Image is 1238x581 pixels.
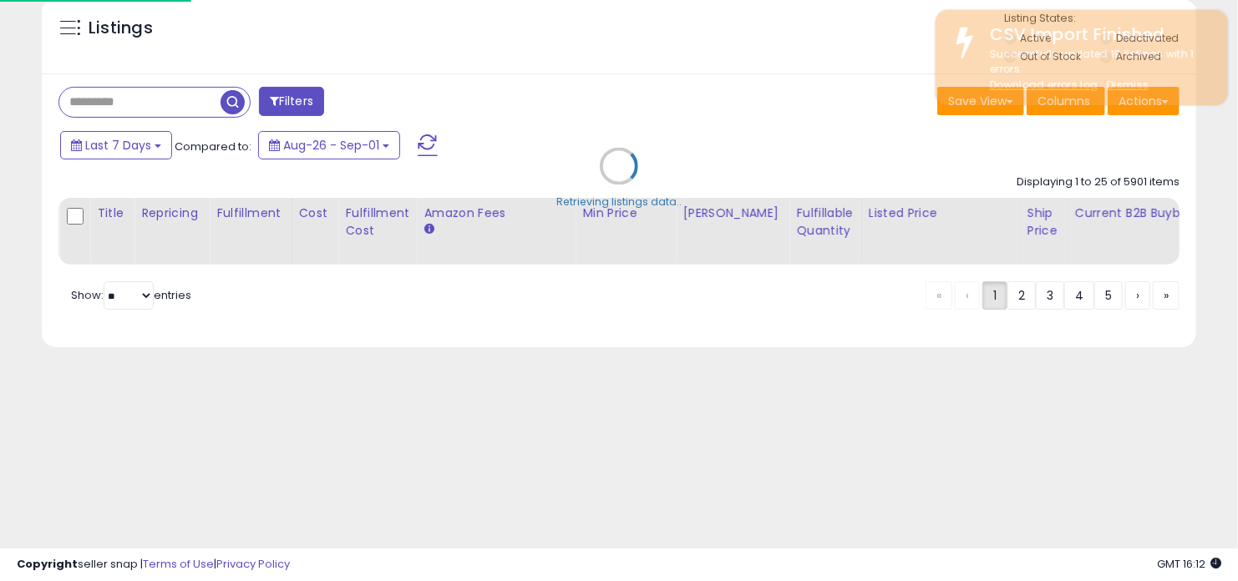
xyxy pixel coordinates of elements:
[17,556,78,572] strong: Copyright
[1107,78,1149,92] u: Dismiss
[990,78,1098,92] a: Download errors log
[1157,556,1221,572] span: 2025-09-9 16:12 GMT
[556,195,682,210] div: Retrieving listings data..
[143,556,214,572] a: Terms of Use
[977,47,1215,93] div: Successfully updated 19 listings with 1 errors.
[216,556,290,572] a: Privacy Policy
[977,23,1215,47] div: CSV Import Finished
[17,557,290,573] div: seller snap | |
